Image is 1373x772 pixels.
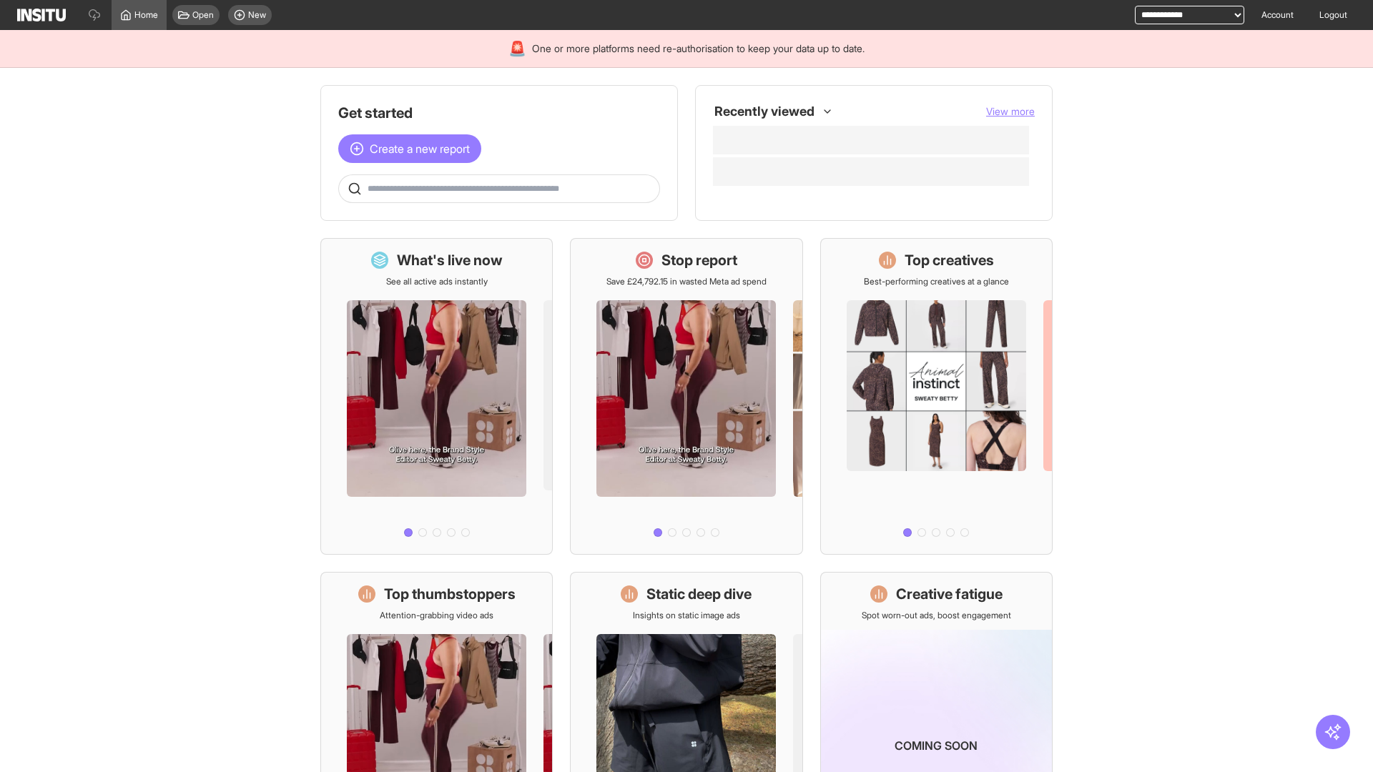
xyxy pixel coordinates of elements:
[17,9,66,21] img: Logo
[380,610,493,621] p: Attention-grabbing video ads
[508,39,526,59] div: 🚨
[370,140,470,157] span: Create a new report
[320,238,553,555] a: What's live nowSee all active ads instantly
[338,103,660,123] h1: Get started
[986,105,1035,117] span: View more
[606,276,767,287] p: Save £24,792.15 in wasted Meta ad spend
[646,584,752,604] h1: Static deep dive
[820,238,1053,555] a: Top creativesBest-performing creatives at a glance
[384,584,516,604] h1: Top thumbstoppers
[134,9,158,21] span: Home
[986,104,1035,119] button: View more
[397,250,503,270] h1: What's live now
[248,9,266,21] span: New
[570,238,802,555] a: Stop reportSave £24,792.15 in wasted Meta ad spend
[386,276,488,287] p: See all active ads instantly
[661,250,737,270] h1: Stop report
[905,250,994,270] h1: Top creatives
[633,610,740,621] p: Insights on static image ads
[192,9,214,21] span: Open
[532,41,865,56] span: One or more platforms need re-authorisation to keep your data up to date.
[338,134,481,163] button: Create a new report
[864,276,1009,287] p: Best-performing creatives at a glance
